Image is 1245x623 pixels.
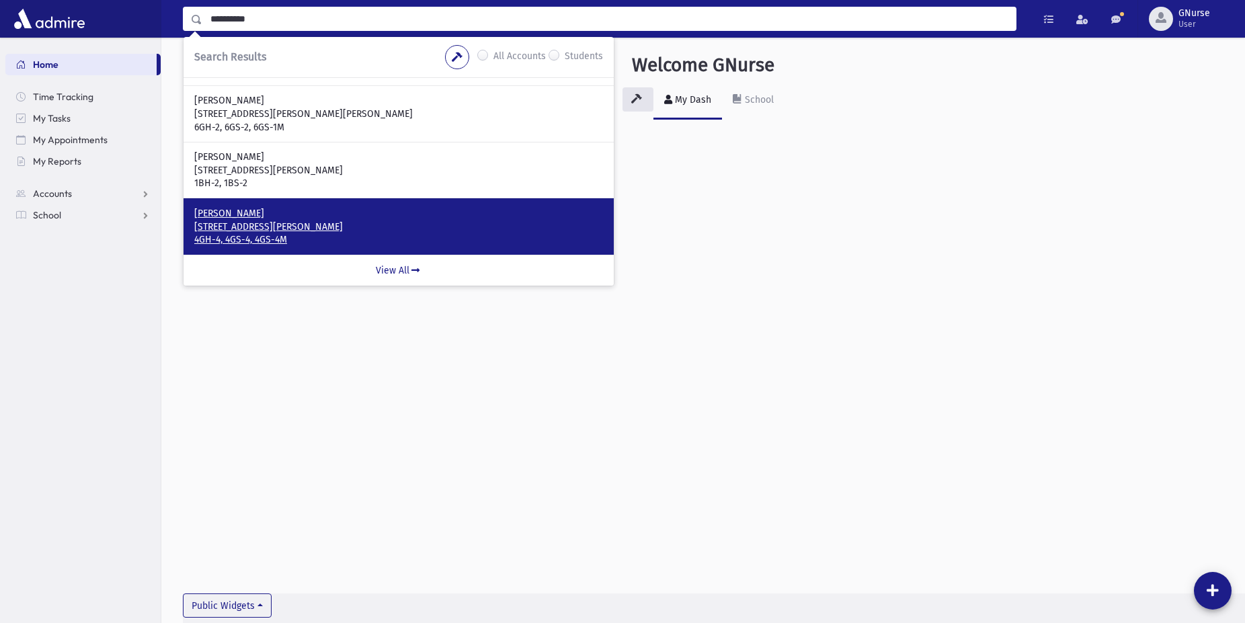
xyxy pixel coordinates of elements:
span: My Tasks [33,112,71,124]
span: School [33,209,61,221]
div: School [742,94,774,106]
span: Search Results [194,50,266,63]
a: My Dash [653,82,722,120]
p: [STREET_ADDRESS][PERSON_NAME][PERSON_NAME] [194,108,603,121]
span: Home [33,58,58,71]
a: Home [5,54,157,75]
span: My Appointments [33,134,108,146]
a: View All [184,255,614,286]
p: 4GH-4, 4GS-4, 4GS-4M [194,233,603,247]
a: School [722,82,785,120]
span: Accounts [33,188,72,200]
a: My Appointments [5,129,161,151]
p: 6GH-2, 6GS-2, 6GS-1M [194,121,603,134]
a: Time Tracking [5,86,161,108]
label: Students [565,49,603,65]
input: Search [202,7,1016,31]
button: Public Widgets [183,593,272,618]
img: AdmirePro [11,5,88,32]
a: [PERSON_NAME] [STREET_ADDRESS][PERSON_NAME] 4GH-4, 4GS-4, 4GS-4M [194,207,603,247]
a: [PERSON_NAME] [STREET_ADDRESS][PERSON_NAME] 1BH-2, 1BS-2 [194,151,603,190]
p: [PERSON_NAME] [194,94,603,108]
label: All Accounts [493,49,546,65]
p: 1BH-2, 1BS-2 [194,177,603,190]
p: [STREET_ADDRESS][PERSON_NAME] [194,164,603,177]
h3: Welcome GNurse [632,54,774,77]
a: [PERSON_NAME] [STREET_ADDRESS][PERSON_NAME][PERSON_NAME] 6GH-2, 6GS-2, 6GS-1M [194,94,603,134]
a: Accounts [5,183,161,204]
span: User [1178,19,1210,30]
div: My Dash [672,94,711,106]
a: School [5,204,161,226]
span: GNurse [1178,8,1210,19]
span: My Reports [33,155,81,167]
a: My Reports [5,151,161,172]
a: My Tasks [5,108,161,129]
p: [STREET_ADDRESS][PERSON_NAME] [194,220,603,234]
span: Time Tracking [33,91,93,103]
p: [PERSON_NAME] [194,207,603,220]
p: [PERSON_NAME] [194,151,603,164]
